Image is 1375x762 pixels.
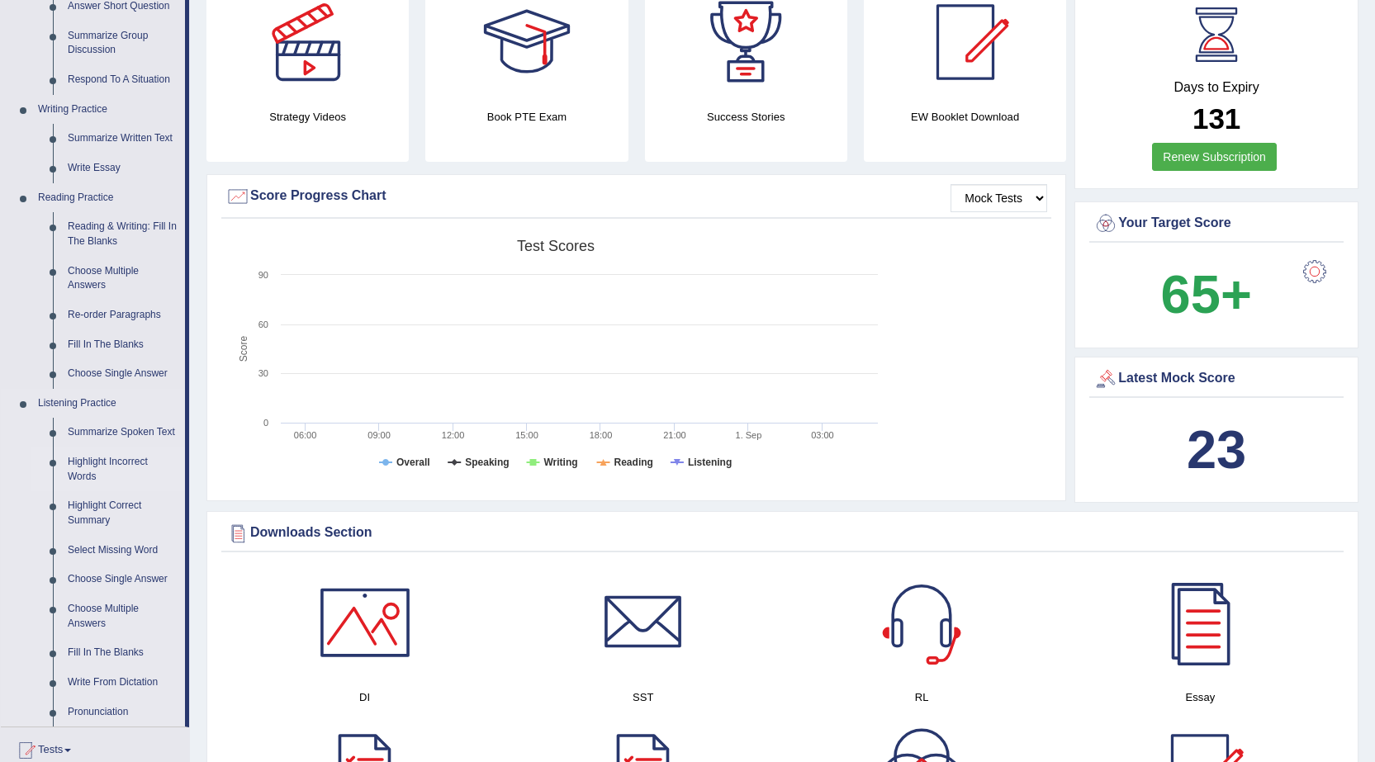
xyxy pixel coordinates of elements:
a: Summarize Written Text [60,124,185,154]
a: Fill In The Blanks [60,330,185,360]
a: Write From Dictation [60,668,185,698]
a: Highlight Correct Summary [60,491,185,535]
tspan: Writing [543,457,577,468]
div: Latest Mock Score [1093,367,1339,391]
text: 03:00 [811,430,834,440]
tspan: Overall [396,457,430,468]
div: Downloads Section [225,521,1339,546]
h4: SST [512,689,774,706]
text: 06:00 [294,430,317,440]
text: 15:00 [515,430,538,440]
text: 12:00 [442,430,465,440]
a: Pronunciation [60,698,185,727]
h4: Success Stories [645,108,847,125]
h4: Strategy Videos [206,108,409,125]
h4: Days to Expiry [1093,80,1339,95]
a: Summarize Group Discussion [60,21,185,65]
a: Re-order Paragraphs [60,301,185,330]
text: 21:00 [663,430,686,440]
h4: EW Booklet Download [864,108,1066,125]
h4: DI [234,689,495,706]
a: Highlight Incorrect Words [60,447,185,491]
tspan: Score [238,336,249,362]
a: Write Essay [60,154,185,183]
tspan: Test scores [517,238,595,254]
text: 09:00 [367,430,391,440]
h4: Book PTE Exam [425,108,628,125]
h4: RL [791,689,1053,706]
a: Reading & Writing: Fill In The Blanks [60,212,185,256]
a: Renew Subscription [1152,143,1277,171]
h4: Essay [1069,689,1331,706]
a: Writing Practice [31,95,185,125]
tspan: Listening [688,457,732,468]
a: Respond To A Situation [60,65,185,95]
div: Your Target Score [1093,211,1339,236]
a: Select Missing Word [60,536,185,566]
b: 131 [1192,102,1240,135]
a: Choose Multiple Answers [60,257,185,301]
a: Choose Multiple Answers [60,594,185,638]
b: 23 [1187,419,1246,480]
div: Score Progress Chart [225,184,1047,209]
b: 65+ [1161,264,1252,324]
tspan: Reading [614,457,653,468]
text: 30 [258,368,268,378]
a: Reading Practice [31,183,185,213]
a: Fill In The Blanks [60,638,185,668]
a: Choose Single Answer [60,565,185,594]
tspan: 1. Sep [736,430,762,440]
text: 18:00 [590,430,613,440]
text: 90 [258,270,268,280]
a: Summarize Spoken Text [60,418,185,447]
tspan: Speaking [465,457,509,468]
text: 0 [263,418,268,428]
a: Choose Single Answer [60,359,185,389]
text: 60 [258,319,268,329]
a: Listening Practice [31,389,185,419]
